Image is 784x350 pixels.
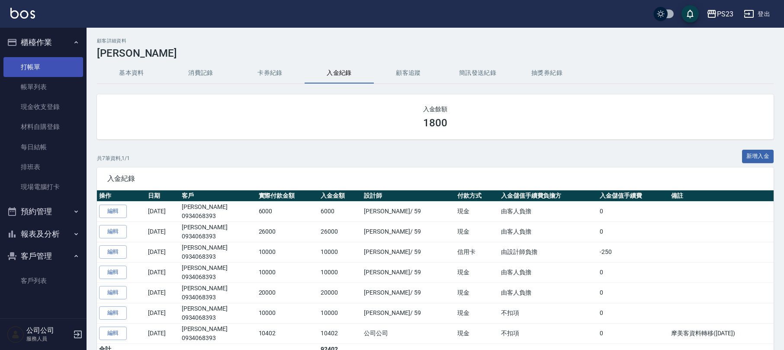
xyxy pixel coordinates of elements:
td: 0 [598,222,669,242]
td: 由客人負擔 [499,262,598,283]
td: [PERSON_NAME] [180,201,257,222]
a: 編輯 [99,306,127,320]
div: PS23 [717,9,733,19]
p: 0934068393 [182,232,254,241]
td: 不扣項 [499,323,598,344]
td: 現金 [455,283,499,303]
th: 操作 [97,190,146,202]
td: 摩美客資料轉移([DATE]) [669,323,774,344]
button: save [681,5,699,22]
a: 現金收支登錄 [3,97,83,117]
td: 10000 [257,303,318,323]
td: 由客人負擔 [499,222,598,242]
td: [DATE] [146,242,180,262]
p: 0934068393 [182,252,254,261]
td: 26000 [318,222,362,242]
a: 帳單列表 [3,77,83,97]
td: [PERSON_NAME] / 59 [362,303,455,323]
td: 10000 [257,262,318,283]
button: 抽獎券紀錄 [512,63,582,83]
td: [PERSON_NAME] / 59 [362,283,455,303]
td: 10402 [318,323,362,344]
td: [DATE] [146,303,180,323]
td: 20000 [318,283,362,303]
td: 信用卡 [455,242,499,262]
a: 編輯 [99,327,127,340]
td: 現金 [455,303,499,323]
th: 備註 [669,190,774,202]
h2: 入金餘額 [107,105,763,113]
button: 消費記錄 [166,63,235,83]
button: 簡訊發送紀錄 [443,63,512,83]
td: [PERSON_NAME] / 59 [362,201,455,222]
button: 入金紀錄 [305,63,374,83]
td: 由設計師負擔 [499,242,598,262]
td: -250 [598,242,669,262]
th: 日期 [146,190,180,202]
a: 編輯 [99,225,127,238]
td: [PERSON_NAME] [180,303,257,323]
td: [PERSON_NAME] [180,283,257,303]
p: 0934068393 [182,293,254,302]
td: 6000 [257,201,318,222]
th: 設計師 [362,190,455,202]
th: 入金儲值手續費 [598,190,669,202]
td: 現金 [455,262,499,283]
p: 0934068393 [182,334,254,343]
th: 入金金額 [318,190,362,202]
td: 現金 [455,201,499,222]
img: Logo [10,8,35,19]
h2: 顧客詳細資料 [97,38,774,44]
p: 0934068393 [182,313,254,322]
img: Person [7,326,24,343]
a: 每日結帳 [3,137,83,157]
td: 20000 [257,283,318,303]
a: 編輯 [99,286,127,299]
td: 現金 [455,323,499,344]
td: 0 [598,303,669,323]
td: [PERSON_NAME] [180,262,257,283]
button: 櫃檯作業 [3,31,83,54]
button: 顧客追蹤 [374,63,443,83]
td: 由客人負擔 [499,201,598,222]
td: 由客人負擔 [499,283,598,303]
button: 登出 [740,6,774,22]
td: 26000 [257,222,318,242]
td: [DATE] [146,201,180,222]
th: 實際付款金額 [257,190,318,202]
td: 公司公司 [362,323,455,344]
td: [PERSON_NAME] [180,222,257,242]
td: [DATE] [146,283,180,303]
button: 報表及分析 [3,223,83,245]
p: 0934068393 [182,273,254,282]
p: 共 7 筆資料, 1 / 1 [97,154,130,162]
a: 打帳單 [3,57,83,77]
td: 10000 [318,303,362,323]
td: [PERSON_NAME] [180,323,257,344]
button: 新增入金 [742,150,774,163]
a: 編輯 [99,205,127,218]
td: 10402 [257,323,318,344]
td: [PERSON_NAME] [180,242,257,262]
td: 0 [598,283,669,303]
td: [DATE] [146,222,180,242]
a: 排班表 [3,157,83,177]
td: 10000 [257,242,318,262]
td: [PERSON_NAME] / 59 [362,222,455,242]
p: 0934068393 [182,212,254,221]
th: 付款方式 [455,190,499,202]
h3: [PERSON_NAME] [97,47,774,59]
td: 不扣項 [499,303,598,323]
td: 10000 [318,242,362,262]
td: [DATE] [146,262,180,283]
a: 現場電腦打卡 [3,177,83,197]
h5: 公司公司 [26,326,71,335]
th: 入金儲值手續費負擔方 [499,190,598,202]
td: 0 [598,201,669,222]
a: 材料自購登錄 [3,117,83,137]
td: 現金 [455,222,499,242]
th: 客戶 [180,190,257,202]
span: 入金紀錄 [107,174,763,183]
button: 卡券紀錄 [235,63,305,83]
h3: 1800 [423,117,447,129]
